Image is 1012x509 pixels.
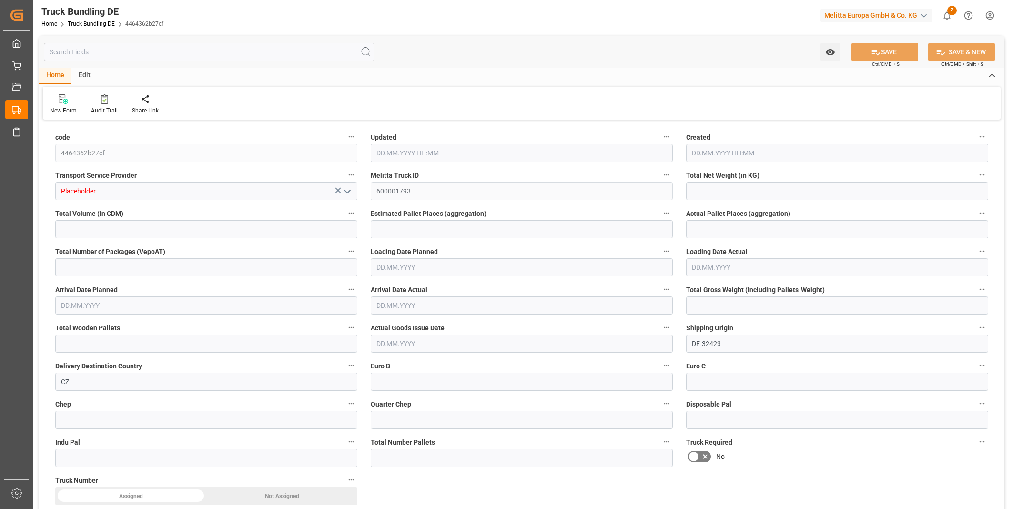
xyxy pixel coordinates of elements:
[371,144,673,162] input: DD.MM.YYYY HH:MM
[345,245,357,257] button: Total Number of Packages (VepoAT)
[371,438,435,448] span: Total Number Pallets
[55,476,98,486] span: Truck Number
[820,43,840,61] button: open menu
[345,436,357,448] button: Indu Pal
[55,399,71,409] span: Chep
[686,171,759,181] span: Total Net Weight (in KG)
[928,43,995,61] button: SAVE & NEW
[851,43,918,61] button: SAVE
[976,359,988,372] button: Euro C
[686,209,790,219] span: Actual Pallet Places (aggregation)
[660,321,673,334] button: Actual Goods Issue Date
[55,361,142,371] span: Delivery Destination Country
[371,285,427,295] span: Arrival Date Actual
[50,106,77,115] div: New Form
[686,323,733,333] span: Shipping Origin
[55,487,206,505] div: Assigned
[976,436,988,448] button: Truck Required
[132,106,159,115] div: Share Link
[660,245,673,257] button: Loading Date Planned
[976,131,988,143] button: Created
[371,361,390,371] span: Euro B
[68,20,115,27] a: Truck Bundling DE
[44,43,374,61] input: Search Fields
[976,283,988,295] button: Total Gross Weight (Including Pallets' Weight)
[345,474,357,486] button: Truck Number
[371,247,438,257] span: Loading Date Planned
[820,6,936,24] button: Melitta Europa GmbH & Co. KG
[660,436,673,448] button: Total Number Pallets
[345,207,357,219] button: Total Volume (in CDM)
[976,207,988,219] button: Actual Pallet Places (aggregation)
[660,169,673,181] button: Melitta Truck ID
[345,321,357,334] button: Total Wooden Pallets
[371,399,411,409] span: Quarter Chep
[55,296,357,315] input: DD.MM.YYYY
[71,68,98,84] div: Edit
[958,5,979,26] button: Help Center
[660,397,673,410] button: Quarter Chep
[660,283,673,295] button: Arrival Date Actual
[41,20,57,27] a: Home
[55,209,123,219] span: Total Volume (in CDM)
[371,209,486,219] span: Estimated Pallet Places (aggregation)
[872,61,900,68] span: Ctrl/CMD + S
[345,131,357,143] button: code
[686,361,706,371] span: Euro C
[371,132,396,143] span: Updated
[660,359,673,372] button: Euro B
[936,5,958,26] button: show 7 new notifications
[371,258,673,276] input: DD.MM.YYYY
[716,452,725,462] span: No
[660,131,673,143] button: Updated
[206,487,357,505] div: Not Assigned
[686,399,731,409] span: Disposable Pal
[55,247,165,257] span: Total Number of Packages (VepoAT)
[371,171,419,181] span: Melitta Truck ID
[340,184,354,199] button: open menu
[345,283,357,295] button: Arrival Date Planned
[91,106,118,115] div: Audit Trail
[55,323,120,333] span: Total Wooden Pallets
[686,144,988,162] input: DD.MM.YYYY HH:MM
[820,9,932,22] div: Melitta Europa GmbH & Co. KG
[39,68,71,84] div: Home
[976,321,988,334] button: Shipping Origin
[660,207,673,219] button: Estimated Pallet Places (aggregation)
[55,438,80,448] span: Indu Pal
[947,6,957,15] span: 7
[686,438,732,448] span: Truck Required
[976,245,988,257] button: Loading Date Actual
[345,397,357,410] button: Chep
[55,132,70,143] span: code
[686,285,825,295] span: Total Gross Weight (Including Pallets' Weight)
[55,171,137,181] span: Transport Service Provider
[345,359,357,372] button: Delivery Destination Country
[976,397,988,410] button: Disposable Pal
[371,335,673,353] input: DD.MM.YYYY
[371,296,673,315] input: DD.MM.YYYY
[686,132,710,143] span: Created
[55,285,118,295] span: Arrival Date Planned
[941,61,983,68] span: Ctrl/CMD + Shift + S
[686,247,748,257] span: Loading Date Actual
[41,4,163,19] div: Truck Bundling DE
[345,169,357,181] button: Transport Service Provider
[371,323,445,333] span: Actual Goods Issue Date
[976,169,988,181] button: Total Net Weight (in KG)
[686,258,988,276] input: DD.MM.YYYY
